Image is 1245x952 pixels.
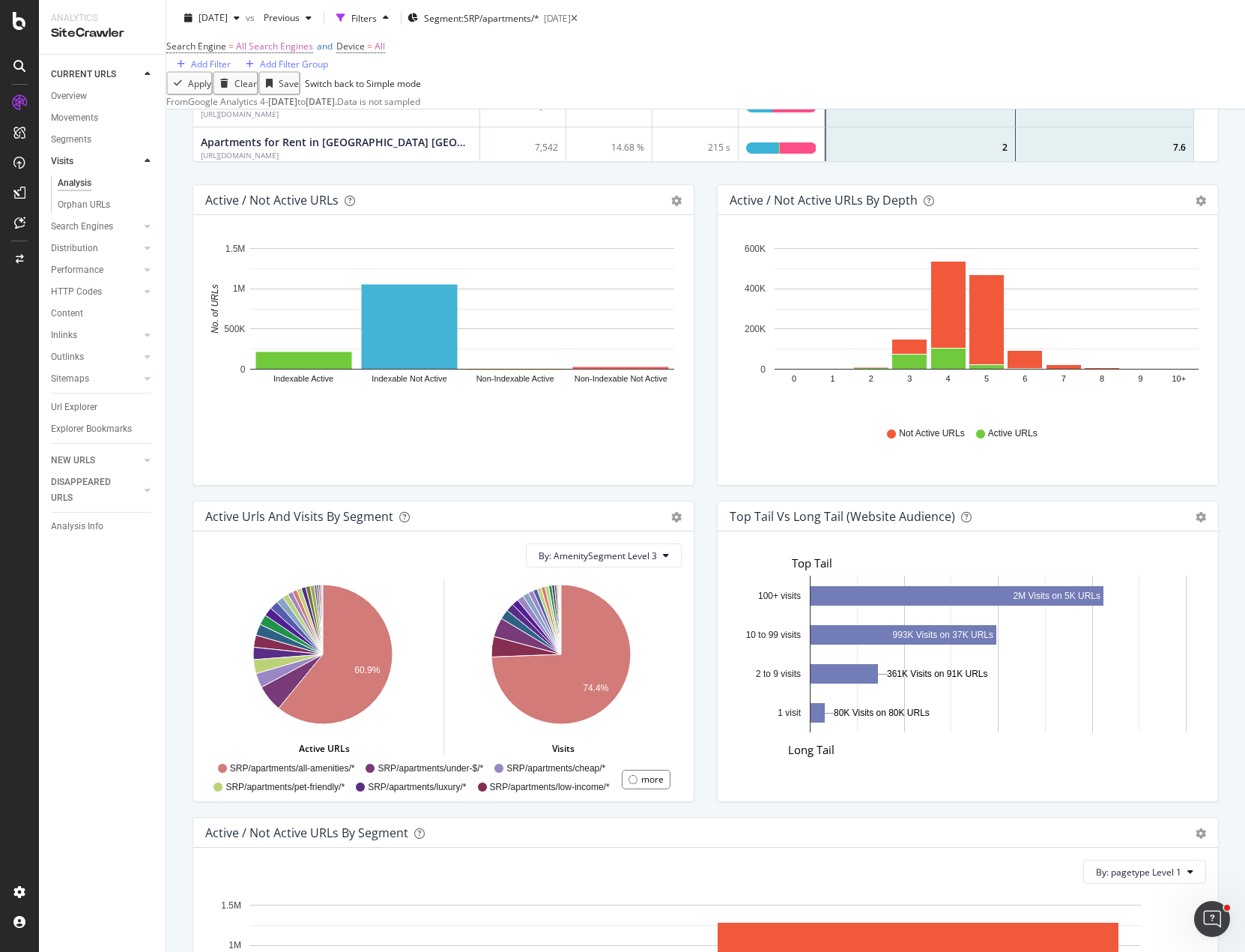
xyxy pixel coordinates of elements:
[372,375,446,384] text: Indexable Not Active
[205,193,339,208] div: Active / Not Active URLs
[199,11,228,24] span: 2025 Aug. 8th
[1100,375,1104,384] text: 8
[51,519,155,534] a: Analysis Info
[225,781,345,794] span: SRP/apartments/pet-friendly/*
[1083,860,1206,884] button: By: pagetype Level 1
[51,284,102,300] div: HTTP Codes
[988,427,1037,440] span: Active URLs
[201,135,472,150] div: Apartments for Rent in San Francisco CA - Updated Today
[506,762,605,775] span: SRP/apartments/cheap/*
[51,475,127,506] div: DISAPPEARED URLS
[279,77,299,90] div: Save
[51,453,95,469] div: NEW URLS
[375,40,385,52] span: All
[225,244,246,254] text: 1.5M
[305,77,421,90] div: Switch back to Simple mode
[306,95,337,108] div: [DATE] .
[1196,196,1206,206] div: gear
[51,306,155,322] a: Content
[230,762,355,775] span: SRP/apartments/all-amenities/*
[424,12,539,25] span: Segment: SRP/apartments/*
[228,941,241,951] text: 1M
[378,762,483,775] span: SRP/apartments/under-$/*
[730,193,918,208] div: Active / Not Active URLs by Depth
[51,241,140,256] a: Distribution
[233,284,246,295] text: 1M
[51,306,83,322] div: Content
[51,519,103,534] div: Analysis Info
[746,630,801,640] text: 10 to 99 visits
[235,57,333,71] button: Add Filter Group
[51,132,91,148] div: Segments
[834,708,930,718] text: 80K Visits on 80K URLs
[258,6,318,30] button: Previous
[221,900,241,911] text: 1.5M
[907,375,912,384] text: 3
[224,324,245,334] text: 500K
[367,40,372,52] span: =
[730,509,955,524] div: Top Tail vs Long Tail (Website Audience)
[51,110,155,126] a: Movements
[51,12,154,25] div: Analytics
[51,219,140,235] a: Search Engines
[652,127,739,169] div: 215 s
[51,132,155,148] a: Segments
[756,669,801,679] text: 2 to 9 visits
[51,453,140,469] a: NEW URLS
[246,11,258,24] span: vs
[887,669,988,679] text: 361K Visits on 91K URLs
[899,427,964,440] span: Not Active URLs
[268,95,297,108] div: [DATE]
[205,579,440,753] svg: A chart.
[51,241,98,256] div: Distribution
[1096,866,1181,879] span: By: pagetype Level 1
[51,475,140,506] a: DISAPPEARED URLS
[1196,512,1206,522] div: gear
[745,244,766,254] text: 600K
[188,77,211,90] div: Apply
[51,67,140,82] a: CURRENT URLS
[730,576,1201,750] svg: A chart.
[1172,375,1186,384] text: 10+
[758,591,801,601] text: 100+ visits
[51,88,155,104] a: Overview
[51,328,140,343] a: Inlinks
[408,6,571,30] button: Segment:SRP/apartments/*[DATE]
[166,95,420,108] div: From Google Analytics 4 - to Data is not sampled
[792,375,796,384] text: 0
[490,781,610,794] span: SRP/apartments/low-income/*
[1138,375,1142,384] text: 9
[984,375,989,384] text: 5
[201,109,472,119] div: Apartments for Rent in San Diego CA - Updated Today
[1014,591,1101,601] text: 2M Visits on 5K URLs
[480,127,566,169] div: 7,542
[354,666,380,676] text: 60.9%
[778,708,801,718] text: 1 visit
[444,579,679,753] svg: A chart.
[476,375,554,384] text: Non-Indexable Active
[58,175,155,191] a: Analysis
[178,6,246,30] button: [DATE]
[51,328,77,343] div: Inlinks
[51,349,84,365] div: Outlinks
[671,196,682,206] div: gear
[51,349,140,365] a: Outlinks
[869,375,873,384] text: 2
[51,421,132,437] div: Explorer Bookmarks
[51,219,113,235] div: Search Engines
[317,40,333,52] span: and
[205,825,408,840] div: Active / Not Active URLs by Segment
[58,197,155,213] a: Orphan URLs
[228,40,234,52] span: =
[210,285,220,334] text: No. of URLs
[205,509,393,524] div: Active Urls and Visits by Segment
[205,239,676,413] svg: A chart.
[166,71,213,95] button: Apply
[191,58,231,70] div: Add Filter
[792,555,1206,571] div: Top Tail
[234,77,257,90] div: Clear
[51,262,140,278] a: Performance
[1061,375,1066,384] text: 7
